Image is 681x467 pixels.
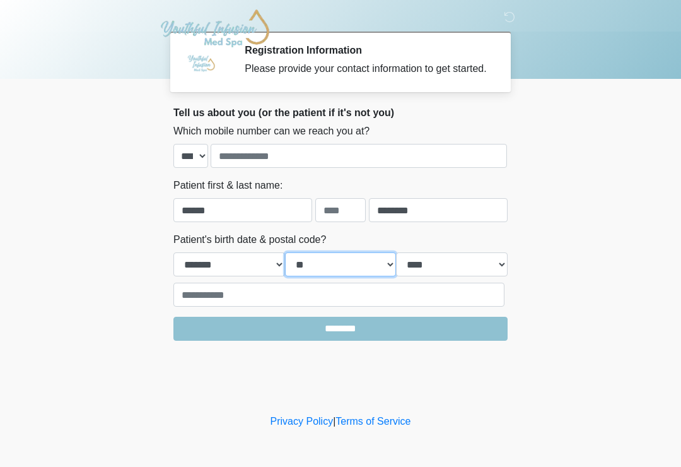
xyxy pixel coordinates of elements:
[333,416,335,427] a: |
[183,44,221,82] img: Agent Avatar
[173,232,326,247] label: Patient's birth date & postal code?
[161,9,269,47] img: Youthful Infusion Med Spa - Grapevine Logo
[335,416,410,427] a: Terms of Service
[245,61,489,76] div: Please provide your contact information to get started.
[173,178,282,193] label: Patient first & last name:
[173,107,508,119] h2: Tell us about you (or the patient if it's not you)
[173,124,370,139] label: Which mobile number can we reach you at?
[271,416,334,427] a: Privacy Policy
